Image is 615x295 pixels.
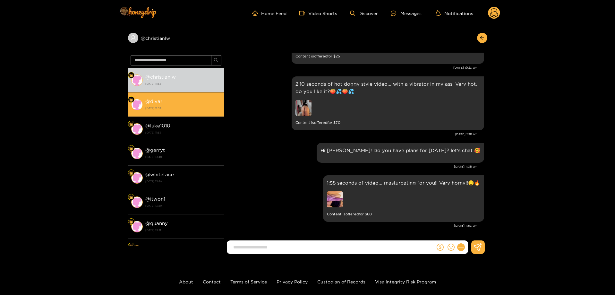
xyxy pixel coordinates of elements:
strong: @ gerryt [145,147,165,153]
div: @christianlw [128,33,224,43]
strong: [DATE] 11:53 [145,130,221,135]
strong: @ quanny [145,221,168,226]
a: Home Feed [252,10,286,16]
small: Content is offered for $ 25 [295,53,480,60]
div: Messages [391,10,422,17]
a: Discover [350,11,378,16]
div: [DATE] 11:53 am [227,223,477,228]
strong: [DATE] 13:40 [145,178,221,184]
img: Fan Level [129,195,133,199]
img: conversation [131,99,143,110]
a: Contact [203,279,221,284]
button: Notifications [434,10,475,16]
small: Content is offered for $ 60 [327,211,480,218]
span: video-camera [299,10,308,16]
a: About [179,279,193,284]
img: conversation [131,221,143,232]
a: Custodian of Records [317,279,365,284]
small: Content is offered for $ 70 [295,119,480,126]
strong: @ whiteface [145,172,174,177]
div: [DATE] 10:23 am [227,65,477,70]
img: Fan Level [129,147,133,151]
strong: @ luke1010 [145,123,170,128]
strong: @ christianlw [145,74,176,80]
div: Sep. 19, 11:10 am [292,76,484,130]
span: search [214,58,218,63]
img: conversation [131,172,143,184]
img: Fan Level [129,220,133,224]
a: Visa Integrity Risk Program [375,279,436,284]
img: Fan Level [129,244,133,248]
strong: [DATE] 11:53 [145,105,221,111]
a: Terms of Service [230,279,267,284]
img: preview [295,100,312,116]
strong: @ divar [145,99,162,104]
img: conversation [131,196,143,208]
div: [DATE] 11:10 am [227,132,477,136]
a: Video Shorts [299,10,337,16]
span: smile [448,244,455,251]
div: Sep. 22, 11:38 am [317,143,484,163]
strong: @ popcornplayer08 [145,245,192,250]
p: Hi [PERSON_NAME]! Do you have plans for [DATE]? let's chat 🥰 [320,147,480,154]
span: user [130,35,136,41]
img: Fan Level [129,122,133,126]
img: conversation [131,123,143,135]
p: 2:10 seconds of hot doggy style video... with a vibrator in my ass! Very hot, do you like it?🍑💦🍑💦 [295,80,480,95]
img: Fan Level [129,171,133,175]
span: arrow-left [480,35,484,41]
span: home [252,10,261,16]
div: [DATE] 11:38 am [227,164,477,169]
img: conversation [131,245,143,257]
img: preview [327,191,343,207]
button: search [211,55,221,65]
a: Privacy Policy [277,279,308,284]
strong: [DATE] 13:39 [145,203,221,209]
img: conversation [131,148,143,159]
strong: @ jtwon1 [145,196,165,202]
button: dollar [435,242,445,252]
span: dollar [437,244,444,251]
strong: [DATE] 13:31 [145,227,221,233]
img: Fan Level [129,74,133,77]
strong: [DATE] 13:40 [145,154,221,160]
div: Sep. 23, 11:53 am [323,175,484,222]
p: 1:58 seconds of video... masturbating for you!! Very horny!!😏🔥 [327,179,480,187]
img: Fan Level [129,98,133,102]
button: arrow-left [477,33,487,43]
img: conversation [131,74,143,86]
strong: [DATE] 11:53 [145,81,221,87]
